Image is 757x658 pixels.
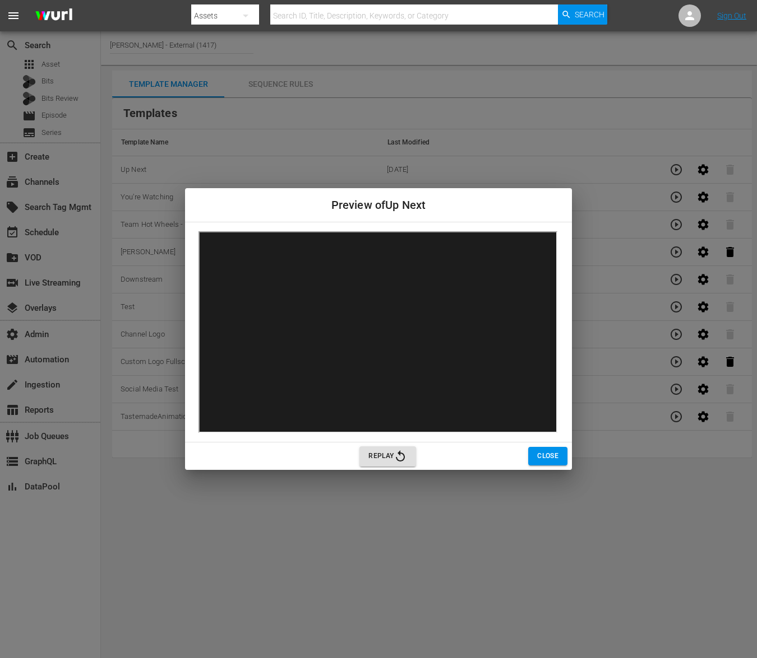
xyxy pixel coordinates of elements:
[359,446,416,466] button: Replay
[528,447,567,465] button: Close
[717,11,746,20] a: Sign Out
[368,450,407,463] span: Replay
[7,9,20,22] span: menu
[27,3,81,29] img: ans4CAIJ8jUAAAAAAAAAAAAAAAAAAAAAAAAgQb4GAAAAAAAAAAAAAAAAAAAAAAAAJMjXAAAAAAAAAAAAAAAAAAAAAAAAgAT5G...
[537,450,558,462] span: Close
[575,4,604,25] span: Search
[331,199,426,212] span: Preview of Up Next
